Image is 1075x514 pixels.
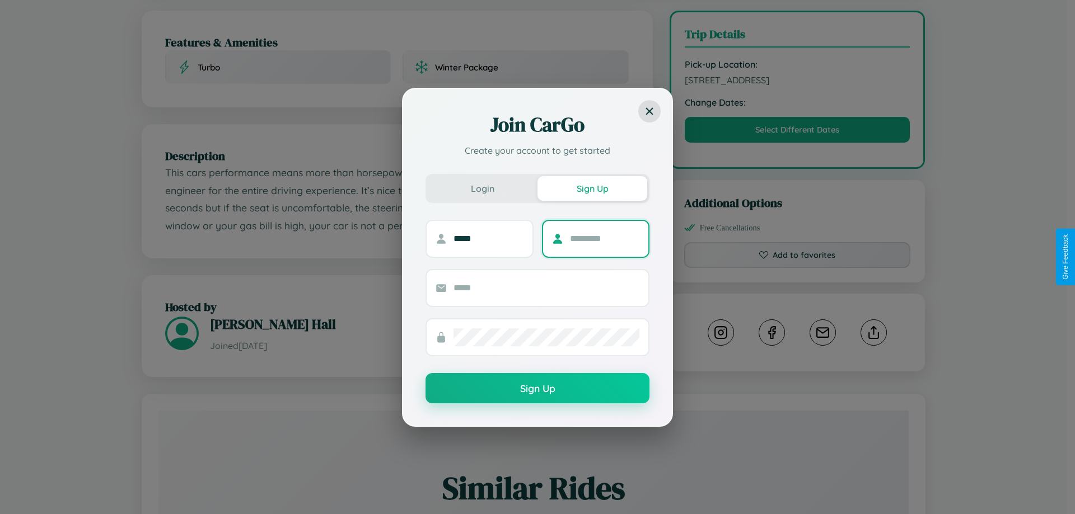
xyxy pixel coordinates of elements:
[426,144,649,157] p: Create your account to get started
[1062,234,1069,280] div: Give Feedback
[537,176,647,201] button: Sign Up
[428,176,537,201] button: Login
[426,373,649,403] button: Sign Up
[426,111,649,138] h2: Join CarGo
